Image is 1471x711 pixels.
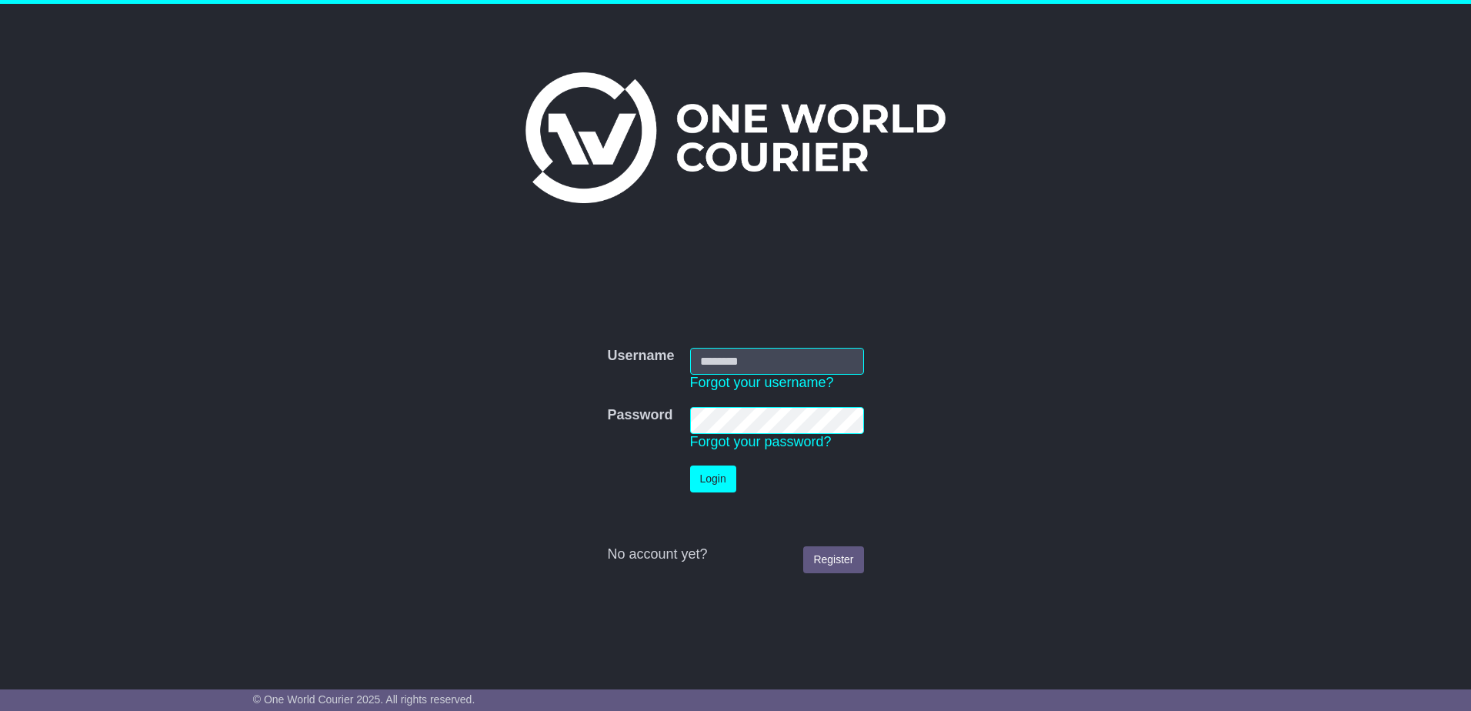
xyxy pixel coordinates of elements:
a: Forgot your password? [690,434,832,449]
span: © One World Courier 2025. All rights reserved. [253,693,475,706]
button: Login [690,466,736,492]
label: Password [607,407,672,424]
label: Username [607,348,674,365]
a: Register [803,546,863,573]
img: One World [525,72,946,203]
div: No account yet? [607,546,863,563]
a: Forgot your username? [690,375,834,390]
